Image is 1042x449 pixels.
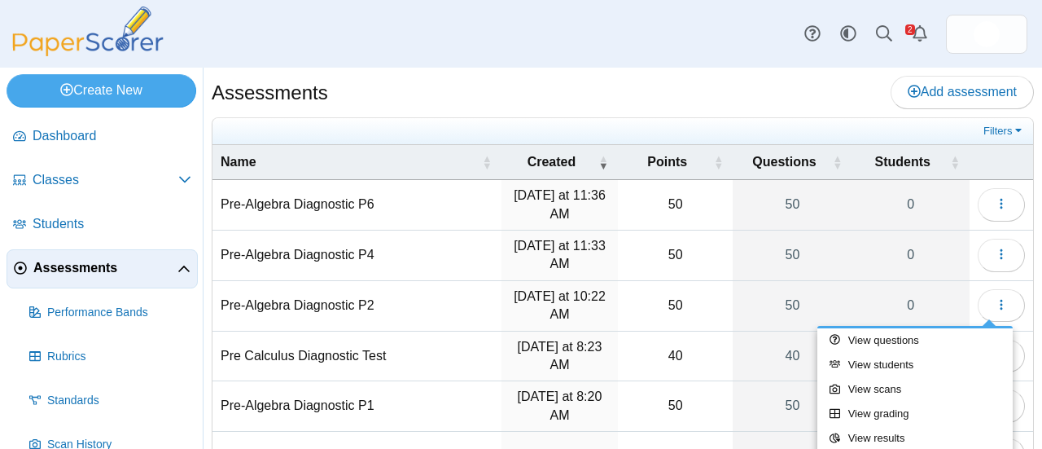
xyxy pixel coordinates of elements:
[974,21,1000,47] img: ps.B7yuFiroF87KfScy
[7,117,198,156] a: Dashboard
[23,337,198,376] a: Rubrics
[518,390,602,421] time: Aug 19, 2025 at 8:20 AM
[7,7,169,56] img: PaperScorer
[7,249,198,288] a: Assessments
[817,402,1013,426] a: View grading
[212,79,328,107] h1: Assessments
[752,155,816,169] span: Questions
[817,377,1013,402] a: View scans
[23,293,198,332] a: Performance Bands
[47,305,191,321] span: Performance Bands
[974,21,1000,47] span: Carlos Chavez
[528,155,576,169] span: Created
[33,127,191,145] span: Dashboard
[7,161,198,200] a: Classes
[23,381,198,420] a: Standards
[221,155,256,169] span: Name
[514,188,606,220] time: Aug 19, 2025 at 11:36 AM
[852,180,970,230] a: 0
[212,332,501,382] td: Pre Calculus Diagnostic Test
[618,381,733,432] td: 50
[902,16,938,52] a: Alerts
[47,393,191,409] span: Standards
[33,259,177,277] span: Assessments
[212,180,501,231] td: Pre-Algebra Diagnostic P6
[733,231,852,280] a: 50
[852,231,970,280] a: 0
[817,328,1013,353] a: View questions
[733,281,852,331] a: 50
[832,145,842,179] span: Questions : Activate to sort
[979,123,1029,139] a: Filters
[514,239,606,271] time: Aug 19, 2025 at 11:33 AM
[733,381,852,431] a: 50
[618,180,733,231] td: 50
[33,215,191,233] span: Students
[852,281,970,331] a: 0
[733,180,852,230] a: 50
[598,145,608,179] span: Created : Activate to remove sorting
[618,332,733,382] td: 40
[618,231,733,281] td: 50
[7,205,198,244] a: Students
[908,85,1017,99] span: Add assessment
[482,145,492,179] span: Name : Activate to sort
[874,155,930,169] span: Students
[33,171,178,189] span: Classes
[950,145,960,179] span: Students : Activate to sort
[518,340,602,372] time: Aug 19, 2025 at 8:23 AM
[733,332,852,381] a: 40
[647,155,687,169] span: Points
[212,381,501,432] td: Pre-Algebra Diagnostic P1
[212,281,501,332] td: Pre-Algebra Diagnostic P2
[47,349,191,365] span: Rubrics
[891,76,1034,108] a: Add assessment
[946,15,1027,54] a: ps.B7yuFiroF87KfScy
[7,74,196,107] a: Create New
[817,353,1013,377] a: View students
[713,145,723,179] span: Points : Activate to sort
[618,281,733,332] td: 50
[7,45,169,59] a: PaperScorer
[514,289,606,321] time: Aug 19, 2025 at 10:22 AM
[212,231,501,281] td: Pre-Algebra Diagnostic P4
